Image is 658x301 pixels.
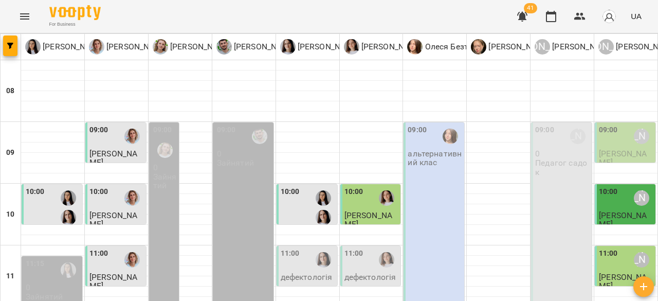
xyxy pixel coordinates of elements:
label: 11:00 [281,248,300,259]
span: [PERSON_NAME] [344,210,392,229]
img: Іванна Вінтонович [61,210,76,225]
label: 09:00 [217,125,236,136]
p: [PERSON_NAME] [486,41,551,53]
img: Ірина Кос [124,129,140,144]
img: О [407,39,423,55]
h6: 11 [6,271,14,282]
label: 11:00 [89,248,108,259]
div: Олена Савків [153,39,232,55]
p: альтернативний клас [408,149,462,167]
p: 0 [26,283,80,292]
div: Іванна Вінтонович [280,39,360,55]
img: Ірина Кос [124,190,140,206]
a: Т [PERSON_NAME] [344,39,424,55]
img: Тетяна Турик [379,190,394,206]
div: Юлія Януш [570,129,586,144]
span: [PERSON_NAME] [599,210,647,229]
label: 10:00 [26,186,45,198]
img: Андрій Морцун [252,129,267,144]
button: UA [627,7,646,26]
p: дефектологія [281,273,333,281]
a: І [PERSON_NAME] [280,39,360,55]
button: Menu [12,4,37,29]
label: 10:00 [281,186,300,198]
p: [PERSON_NAME] [104,41,169,53]
a: А [PERSON_NAME] [216,39,296,55]
a: І [PERSON_NAME] [89,39,169,55]
div: [PERSON_NAME] [598,39,614,55]
div: Іванна Вінтонович [316,210,331,225]
img: Олена Савків [157,143,173,158]
label: 11:15 [26,258,45,270]
div: Юлія Януш [535,39,614,55]
p: Зайнятий [217,158,254,167]
img: Ірина Керівник [61,190,76,206]
a: О Олеся Безтільна [407,39,489,55]
p: [PERSON_NAME] [168,41,232,53]
span: [PERSON_NAME] [89,272,137,291]
span: For Business [49,21,101,28]
h6: 09 [6,147,14,158]
p: Педагог садок [535,158,590,176]
label: 09:00 [535,125,554,136]
label: 10:00 [89,186,108,198]
img: Ірина Керівник [61,262,76,278]
p: [PERSON_NAME] [359,41,424,53]
div: Анна Субота [634,190,649,206]
img: Іванна Вінтонович [316,252,331,268]
img: І [280,39,296,55]
p: 0 [153,163,177,172]
a: А [PERSON_NAME] [471,39,551,55]
a: [PERSON_NAME] [PERSON_NAME] [535,39,614,55]
span: [PERSON_NAME] [89,149,137,167]
p: дефектологія [344,273,396,281]
img: О [153,39,168,55]
div: Тетяна Турик [344,39,424,55]
label: 09:00 [599,125,618,136]
a: І [PERSON_NAME] [25,39,105,55]
div: Анна Субота [634,129,649,144]
span: [PERSON_NAME] [599,149,647,167]
label: 10:00 [599,186,618,198]
span: [PERSON_NAME] [89,210,137,229]
p: 0 [217,149,271,158]
span: 41 [524,3,537,13]
img: А [471,39,486,55]
img: Т [344,39,359,55]
span: UA [631,11,642,22]
img: Ірина Керівник [316,190,331,206]
label: 11:00 [344,248,363,259]
p: [PERSON_NAME] [296,41,360,53]
div: Олеся Безтільна [407,39,489,55]
img: Voopty Logo [49,5,101,20]
p: Зайнятий [26,292,63,301]
p: [PERSON_NAME] [232,41,296,53]
img: avatar_s.png [602,9,616,24]
label: 09:00 [408,125,427,136]
div: Андрій Морцун [216,39,296,55]
img: Олеся Безтільна [443,129,458,144]
div: Анна Субота [634,252,649,268]
div: Ірина Керівник [25,39,105,55]
label: 11:00 [599,248,618,259]
button: Створити урок [633,276,654,297]
img: Ірина Кос [124,252,140,268]
p: [PERSON_NAME] [550,41,614,53]
img: А [216,39,232,55]
label: 09:00 [153,125,172,136]
div: Анна Прокопенко [471,39,551,55]
p: Олеся Безтільна [423,41,489,53]
span: [PERSON_NAME] [599,272,647,291]
p: [PERSON_NAME] [41,41,105,53]
div: Тетяна Турик [379,252,394,268]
